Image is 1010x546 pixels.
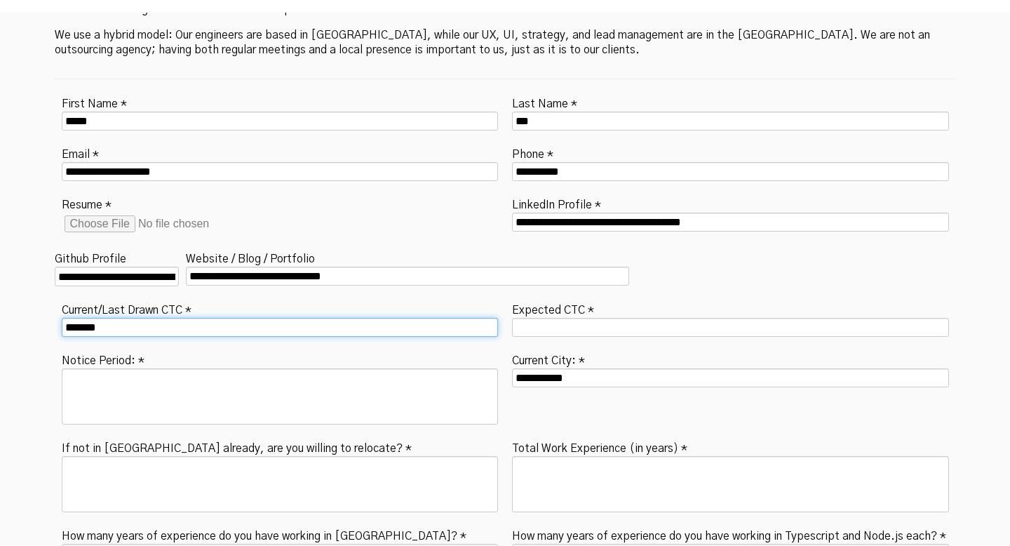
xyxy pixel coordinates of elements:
[55,28,956,58] p: We use a hybrid model: Our engineers are based in [GEOGRAPHIC_DATA], while our UX, UI, strategy, ...
[62,144,99,162] label: Email *
[62,438,412,456] label: If not in [GEOGRAPHIC_DATA] already, are you willing to relocate? *
[186,248,315,267] label: Website / Blog / Portfolio
[62,300,191,318] label: Current/Last Drawn CTC *
[512,350,585,368] label: Current City: *
[62,526,466,544] label: How many years of experience do you have working in [GEOGRAPHIC_DATA]? *
[512,438,687,456] label: Total Work Experience (in years) *
[55,248,126,267] label: Github Profile
[512,144,553,162] label: Phone *
[512,194,601,213] label: LinkedIn Profile *
[62,194,112,213] label: Resume *
[512,300,594,318] label: Expected CTC *
[512,526,946,544] label: How many years of experience do you have working in Typescript and Node.js each? *
[62,350,144,368] label: Notice Period: *
[62,93,127,112] label: First Name *
[512,93,577,112] label: Last Name *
